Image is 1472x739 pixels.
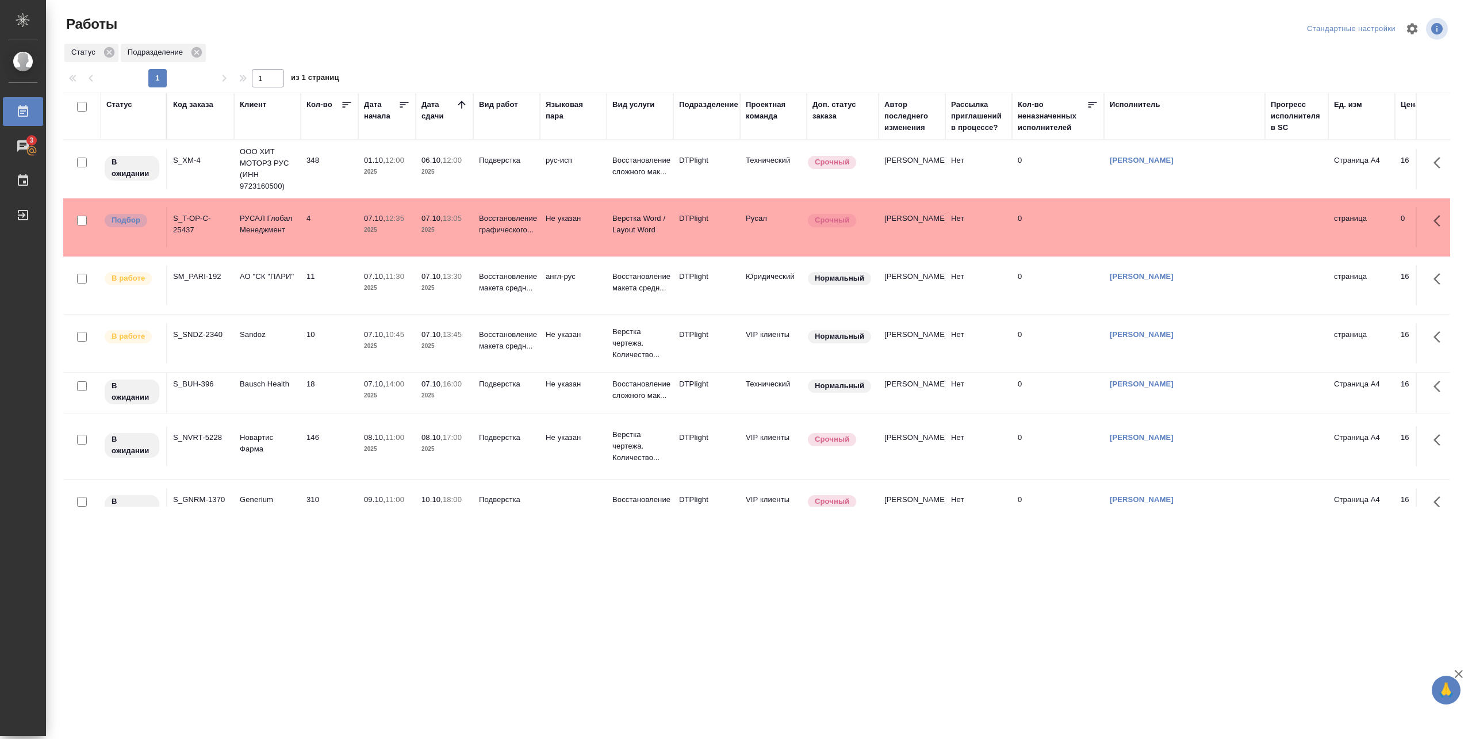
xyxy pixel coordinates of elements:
[1012,323,1104,363] td: 0
[173,155,228,166] div: S_XM-4
[479,378,534,390] p: Подверстка
[173,329,228,340] div: S_SNDZ-2340
[385,272,404,281] p: 11:30
[301,373,358,413] td: 18
[103,494,160,521] div: Исполнитель назначен, приступать к работе пока рано
[112,156,152,179] p: В ожидании
[291,71,339,87] span: из 1 страниц
[1395,207,1452,247] td: 0
[1432,676,1460,704] button: 🙏
[3,132,43,160] a: 3
[421,390,467,401] p: 2025
[1018,99,1087,133] div: Кол-во неназначенных исполнителей
[612,213,668,236] p: Верстка Word / Layout Word
[612,494,668,517] p: Восстановление сложного мак...
[306,99,332,110] div: Кол-во
[301,323,358,363] td: 10
[364,390,410,401] p: 2025
[879,426,945,466] td: [PERSON_NAME]
[112,380,152,403] p: В ожидании
[1427,488,1454,516] button: Здесь прячутся важные кнопки
[364,214,385,223] p: 07.10,
[815,331,864,342] p: Нормальный
[879,373,945,413] td: [PERSON_NAME]
[673,373,740,413] td: DTPlight
[443,433,462,442] p: 17:00
[612,326,668,361] p: Верстка чертежа. Количество...
[240,213,295,236] p: РУСАЛ Глобал Менеджмент
[121,44,206,62] div: Подразделение
[364,282,410,294] p: 2025
[1271,99,1322,133] div: Прогресс исполнителя в SC
[385,495,404,504] p: 11:00
[540,323,607,363] td: Не указан
[540,265,607,305] td: англ-рус
[1395,488,1452,529] td: 16
[443,156,462,164] p: 12:00
[421,506,467,517] p: 2025
[740,373,807,413] td: Технический
[540,207,607,247] td: Не указан
[103,378,160,405] div: Исполнитель назначен, приступать к работе пока рано
[1427,323,1454,351] button: Здесь прячутся важные кнопки
[301,488,358,529] td: 310
[443,380,462,388] p: 16:00
[815,380,864,392] p: Нормальный
[945,265,1012,305] td: Нет
[112,273,145,284] p: В работе
[421,282,467,294] p: 2025
[128,47,187,58] p: Подразделение
[1110,99,1160,110] div: Исполнитель
[421,214,443,223] p: 07.10,
[479,271,534,294] p: Восстановление макета средн...
[1012,373,1104,413] td: 0
[364,506,410,517] p: 2025
[945,426,1012,466] td: Нет
[421,224,467,236] p: 2025
[443,495,462,504] p: 18:00
[673,426,740,466] td: DTPlight
[1395,426,1452,466] td: 16
[1328,373,1395,413] td: Страница А4
[884,99,940,133] div: Автор последнего изменения
[540,149,607,189] td: рус-исп
[945,149,1012,189] td: Нет
[612,378,668,401] p: Восстановление сложного мак...
[812,99,873,122] div: Доп. статус заказа
[112,434,152,457] p: В ожидании
[945,373,1012,413] td: Нет
[421,443,467,455] p: 2025
[385,214,404,223] p: 12:35
[240,271,295,282] p: АО "СК "ПАРИ"
[364,272,385,281] p: 07.10,
[479,329,534,352] p: Восстановление макета средн...
[1395,323,1452,363] td: 16
[1427,426,1454,454] button: Здесь прячутся важные кнопки
[746,99,801,122] div: Проектная команда
[479,494,534,506] p: Подверстка
[679,99,738,110] div: Подразделение
[103,155,160,182] div: Исполнитель назначен, приступать к работе пока рано
[421,166,467,178] p: 2025
[740,265,807,305] td: Юридический
[106,99,132,110] div: Статус
[673,149,740,189] td: DTPlight
[815,496,849,507] p: Срочный
[173,432,228,443] div: S_NVRT-5228
[815,434,849,445] p: Срочный
[1012,207,1104,247] td: 0
[112,496,152,519] p: В ожидании
[740,426,807,466] td: VIP клиенты
[951,99,1006,133] div: Рассылка приглашений в процессе?
[421,330,443,339] p: 07.10,
[1427,265,1454,293] button: Здесь прячутся важные кнопки
[1110,156,1174,164] a: [PERSON_NAME]
[740,207,807,247] td: Русал
[103,432,160,459] div: Исполнитель назначен, приступать к работе пока рано
[1427,149,1454,177] button: Здесь прячутся важные кнопки
[443,272,462,281] p: 13:30
[879,207,945,247] td: [PERSON_NAME]
[673,488,740,529] td: DTPlight
[103,213,160,228] div: Можно подбирать исполнителей
[740,323,807,363] td: VIP клиенты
